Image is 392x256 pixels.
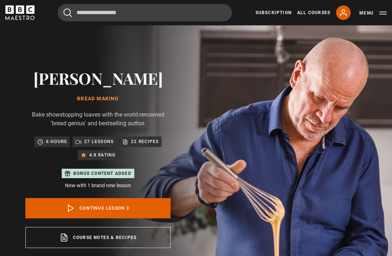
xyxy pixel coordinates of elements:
[25,96,171,102] h1: Bread Making
[64,8,72,17] button: Submit the search query
[25,198,171,218] a: Continue lesson 3
[25,182,171,189] p: Now with 1 brand new lesson
[73,170,131,177] p: Bonus content added
[46,138,67,145] p: 6 hours
[25,227,171,248] a: Course notes & recipes
[5,5,34,20] svg: BBC Maestro
[25,110,171,128] p: Bake showstopping loaves with the world-renowned 'bread genius' and bestselling author.
[84,138,114,145] p: 27 lessons
[297,9,330,16] a: All Courses
[25,69,171,87] h2: [PERSON_NAME]
[359,9,387,17] button: Toggle navigation
[131,138,159,145] p: 22 recipes
[58,4,232,21] input: Search
[256,9,291,16] a: Subscription
[89,151,116,159] p: 4.8 rating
